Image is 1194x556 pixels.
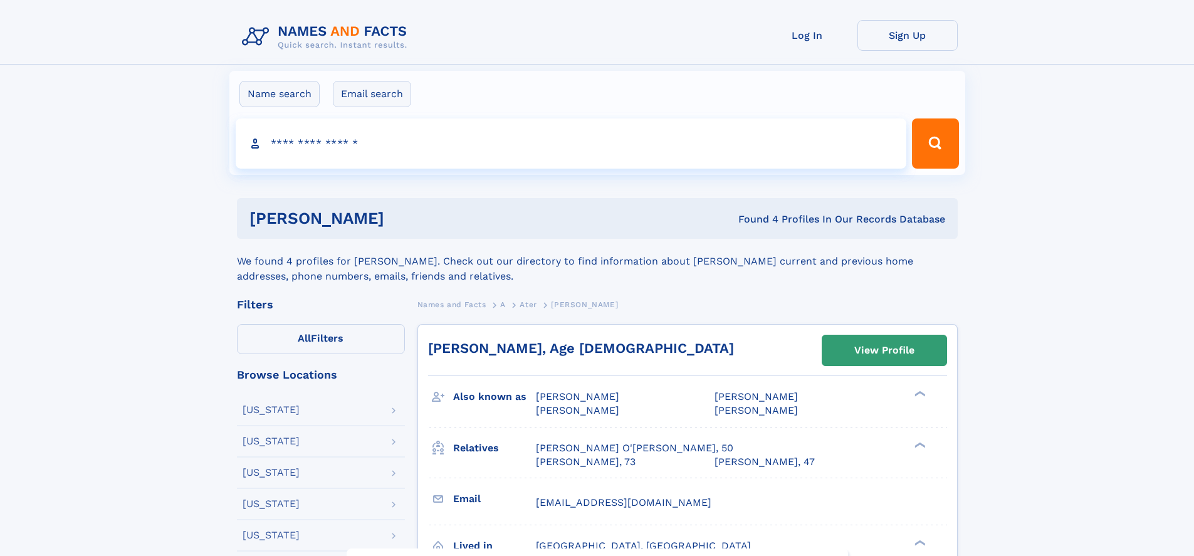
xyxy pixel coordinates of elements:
[551,300,618,309] span: [PERSON_NAME]
[239,81,320,107] label: Name search
[536,404,619,416] span: [PERSON_NAME]
[453,488,536,510] h3: Email
[243,436,300,446] div: [US_STATE]
[911,538,926,547] div: ❯
[715,455,815,469] a: [PERSON_NAME], 47
[536,496,711,508] span: [EMAIL_ADDRESS][DOMAIN_NAME]
[822,335,946,365] a: View Profile
[453,438,536,459] h3: Relatives
[715,391,798,402] span: [PERSON_NAME]
[857,20,958,51] a: Sign Up
[249,211,562,226] h1: [PERSON_NAME]
[243,530,300,540] div: [US_STATE]
[536,455,636,469] a: [PERSON_NAME], 73
[237,369,405,380] div: Browse Locations
[236,118,907,169] input: search input
[237,299,405,310] div: Filters
[912,118,958,169] button: Search Button
[428,340,734,356] a: [PERSON_NAME], Age [DEMOGRAPHIC_DATA]
[911,441,926,449] div: ❯
[757,20,857,51] a: Log In
[237,324,405,354] label: Filters
[243,468,300,478] div: [US_STATE]
[237,20,417,54] img: Logo Names and Facts
[500,296,506,312] a: A
[561,212,945,226] div: Found 4 Profiles In Our Records Database
[520,296,537,312] a: Ater
[854,336,914,365] div: View Profile
[715,404,798,416] span: [PERSON_NAME]
[237,239,958,284] div: We found 4 profiles for [PERSON_NAME]. Check out our directory to find information about [PERSON_...
[243,499,300,509] div: [US_STATE]
[298,332,311,344] span: All
[243,405,300,415] div: [US_STATE]
[417,296,486,312] a: Names and Facts
[536,441,733,455] a: [PERSON_NAME] O'[PERSON_NAME], 50
[520,300,537,309] span: Ater
[536,391,619,402] span: [PERSON_NAME]
[536,540,751,552] span: [GEOGRAPHIC_DATA], [GEOGRAPHIC_DATA]
[500,300,506,309] span: A
[333,81,411,107] label: Email search
[453,386,536,407] h3: Also known as
[911,390,926,398] div: ❯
